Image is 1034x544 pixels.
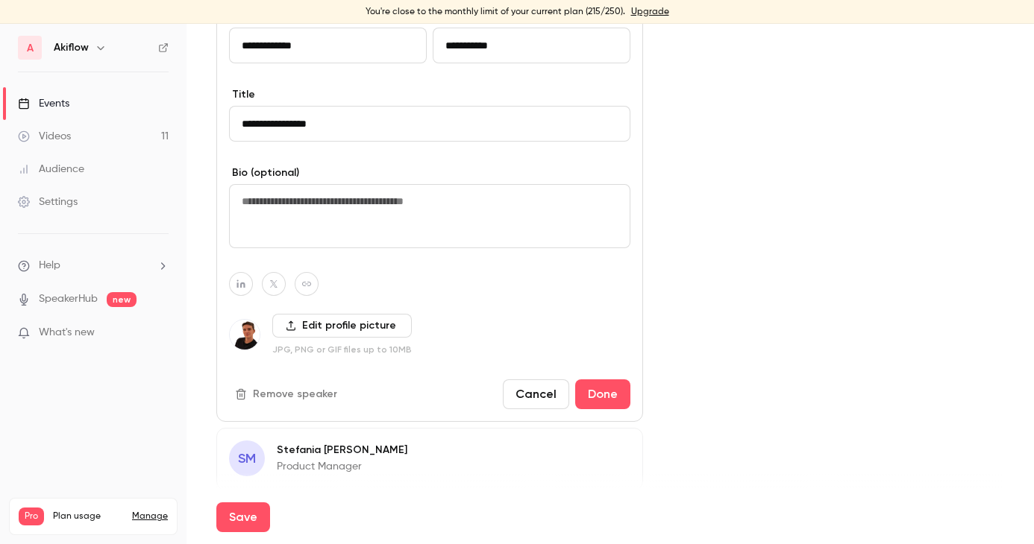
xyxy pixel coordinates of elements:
button: Cancel [503,379,569,409]
div: SMStefania [PERSON_NAME]Product Manager [216,428,643,490]
p: JPG, PNG or GIF files up to 10MB [272,344,412,355]
span: Pro [19,507,44,525]
label: Edit profile picture [272,314,412,338]
button: Done [575,379,630,409]
a: SpeakerHub [39,291,98,307]
h6: Akiflow [54,40,89,55]
iframe: Noticeable Trigger [151,326,169,340]
span: Help [39,258,60,273]
label: Bio (optional) [229,165,630,180]
label: Title [229,87,630,102]
p: Product Manager [277,459,407,474]
span: new [107,292,137,307]
button: Remove speaker [229,382,346,406]
img: Francesco Tai Bernardelli [230,320,260,350]
button: Save [216,502,270,532]
div: Events [18,96,69,111]
a: Upgrade [631,6,669,18]
p: Stefania [PERSON_NAME] [277,443,407,458]
span: SM [238,449,256,469]
li: help-dropdown-opener [18,258,169,273]
div: Settings [18,194,78,209]
a: Manage [132,510,168,522]
div: Audience [18,162,84,177]
span: Plan usage [53,510,123,522]
span: What's new [39,325,95,341]
span: A [27,40,34,56]
div: Videos [18,129,71,144]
